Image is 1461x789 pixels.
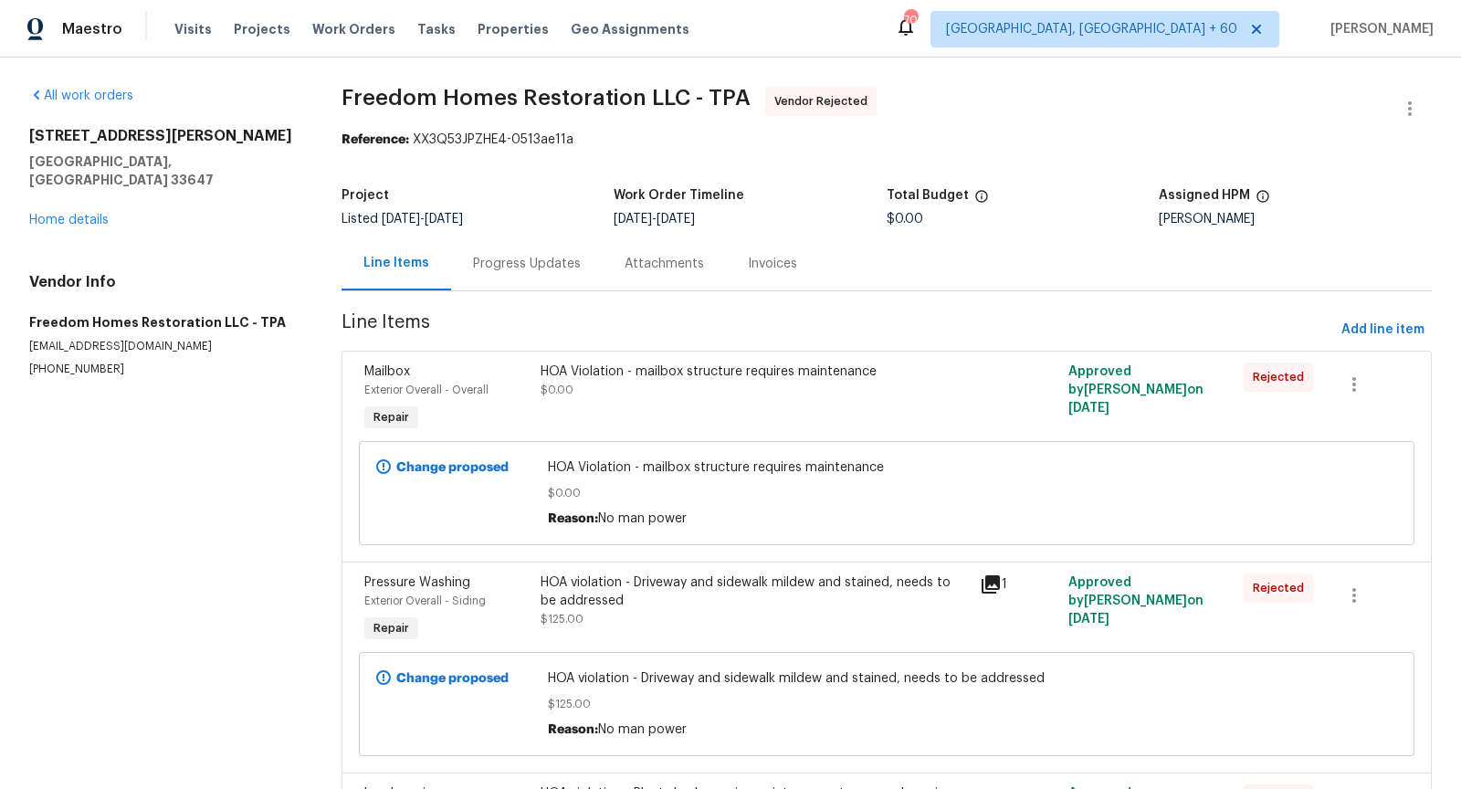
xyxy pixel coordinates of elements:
span: Repair [366,619,416,637]
div: Attachments [625,255,704,273]
div: Progress Updates [473,255,581,273]
span: Pressure Washing [364,576,470,589]
h5: Project [342,189,389,202]
div: HOA Violation - mailbox structure requires maintenance [541,363,970,381]
h4: Vendor Info [29,273,298,291]
span: No man power [598,512,687,525]
span: Repair [366,408,416,426]
span: $125.00 [541,614,583,625]
span: - [382,213,463,226]
div: 1 [980,573,1056,595]
span: $125.00 [548,695,1225,713]
h5: Total Budget [887,189,969,202]
span: Rejected [1253,368,1311,386]
span: The hpm assigned to this work order. [1256,189,1270,213]
div: Line Items [363,254,429,272]
p: [PHONE_NUMBER] [29,362,298,377]
span: Tasks [417,23,456,36]
h5: Work Order Timeline [614,189,744,202]
span: Exterior Overall - Overall [364,384,489,395]
span: Work Orders [312,20,395,38]
span: $0.00 [548,484,1225,502]
span: Geo Assignments [571,20,689,38]
span: Maestro [62,20,122,38]
span: [DATE] [382,213,420,226]
span: [DATE] [1068,613,1109,626]
span: [DATE] [1068,402,1109,415]
span: - [614,213,695,226]
div: HOA violation - Driveway and sidewalk mildew and stained, needs to be addressed [541,573,970,610]
span: Mailbox [364,365,410,378]
span: Projects [234,20,290,38]
div: Invoices [748,255,797,273]
span: No man power [598,723,687,736]
span: Vendor Rejected [774,92,875,110]
h5: Freedom Homes Restoration LLC - TPA [29,313,298,331]
span: Add line item [1341,319,1424,342]
span: Reason: [548,512,598,525]
div: 702 [904,11,917,29]
span: $0.00 [541,384,573,395]
h5: Assigned HPM [1159,189,1250,202]
h2: [STREET_ADDRESS][PERSON_NAME] [29,127,298,145]
b: Reference: [342,133,409,146]
span: Exterior Overall - Siding [364,595,486,606]
span: [DATE] [657,213,695,226]
span: Approved by [PERSON_NAME] on [1068,365,1203,415]
span: Approved by [PERSON_NAME] on [1068,576,1203,626]
span: [DATE] [614,213,652,226]
span: Listed [342,213,463,226]
b: Change proposed [396,672,509,685]
span: Freedom Homes Restoration LLC - TPA [342,87,751,109]
a: Home details [29,214,109,226]
a: All work orders [29,89,133,102]
span: [PERSON_NAME] [1323,20,1434,38]
span: Line Items [342,313,1334,347]
span: The total cost of line items that have been proposed by Opendoor. This sum includes line items th... [974,189,989,213]
span: Properties [478,20,549,38]
span: [GEOGRAPHIC_DATA], [GEOGRAPHIC_DATA] + 60 [946,20,1237,38]
span: HOA violation - Driveway and sidewalk mildew and stained, needs to be addressed [548,669,1225,688]
span: [DATE] [425,213,463,226]
span: Visits [174,20,212,38]
span: Rejected [1253,579,1311,597]
p: [EMAIL_ADDRESS][DOMAIN_NAME] [29,339,298,354]
div: [PERSON_NAME] [1159,213,1432,226]
span: $0.00 [887,213,923,226]
span: HOA Violation - mailbox structure requires maintenance [548,458,1225,477]
button: Add line item [1334,313,1432,347]
span: Reason: [548,723,598,736]
h5: [GEOGRAPHIC_DATA], [GEOGRAPHIC_DATA] 33647 [29,153,298,189]
div: XX3Q53JPZHE4-0513ae11a [342,131,1432,149]
b: Change proposed [396,461,509,474]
